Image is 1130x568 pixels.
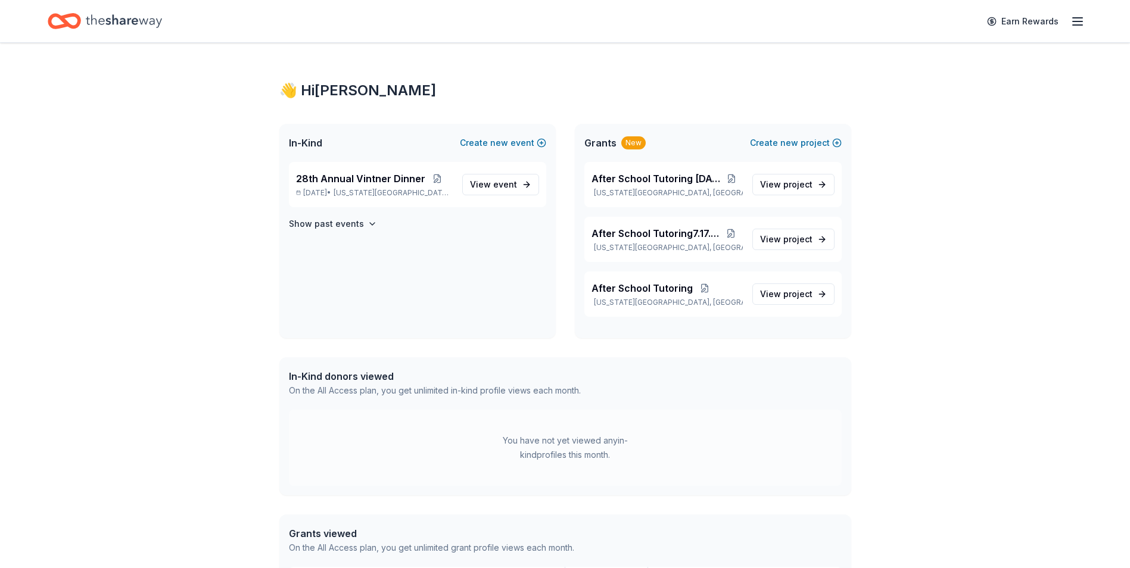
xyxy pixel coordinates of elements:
button: Createnewproject [750,136,842,150]
h4: Show past events [289,217,364,231]
a: View project [752,283,835,305]
span: After School Tutoring [DATE] [592,171,720,186]
div: New [621,136,646,149]
span: 28th Annual Vintner Dinner [296,171,425,186]
a: Earn Rewards [980,11,1066,32]
div: Grants viewed [289,526,574,541]
button: Show past events [289,217,377,231]
p: [DATE] • [296,188,453,198]
span: new [780,136,798,150]
span: After School Tutoring7.17.24 [592,226,720,241]
span: new [490,136,508,150]
span: project [783,234,813,244]
span: project [783,179,813,189]
a: View event [462,174,539,195]
p: [US_STATE][GEOGRAPHIC_DATA], [GEOGRAPHIC_DATA] [592,243,743,252]
div: You have not yet viewed any in-kind profiles this month. [491,433,640,462]
div: In-Kind donors viewed [289,369,581,383]
span: [US_STATE][GEOGRAPHIC_DATA], [GEOGRAPHIC_DATA] [334,188,452,198]
p: [US_STATE][GEOGRAPHIC_DATA], [GEOGRAPHIC_DATA] [592,298,743,307]
p: [US_STATE][GEOGRAPHIC_DATA], [GEOGRAPHIC_DATA] [592,188,743,198]
button: Createnewevent [460,136,546,150]
span: project [783,289,813,299]
div: On the All Access plan, you get unlimited grant profile views each month. [289,541,574,555]
span: event [493,179,517,189]
div: 👋 Hi [PERSON_NAME] [279,81,851,100]
span: Grants [584,136,617,150]
span: View [470,177,517,192]
span: View [760,287,813,301]
div: On the All Access plan, you get unlimited in-kind profile views each month. [289,383,581,398]
span: After School Tutoring [592,281,693,295]
a: View project [752,174,835,195]
span: View [760,232,813,246]
span: View [760,177,813,192]
a: View project [752,229,835,250]
span: In-Kind [289,136,322,150]
a: Home [48,7,162,35]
